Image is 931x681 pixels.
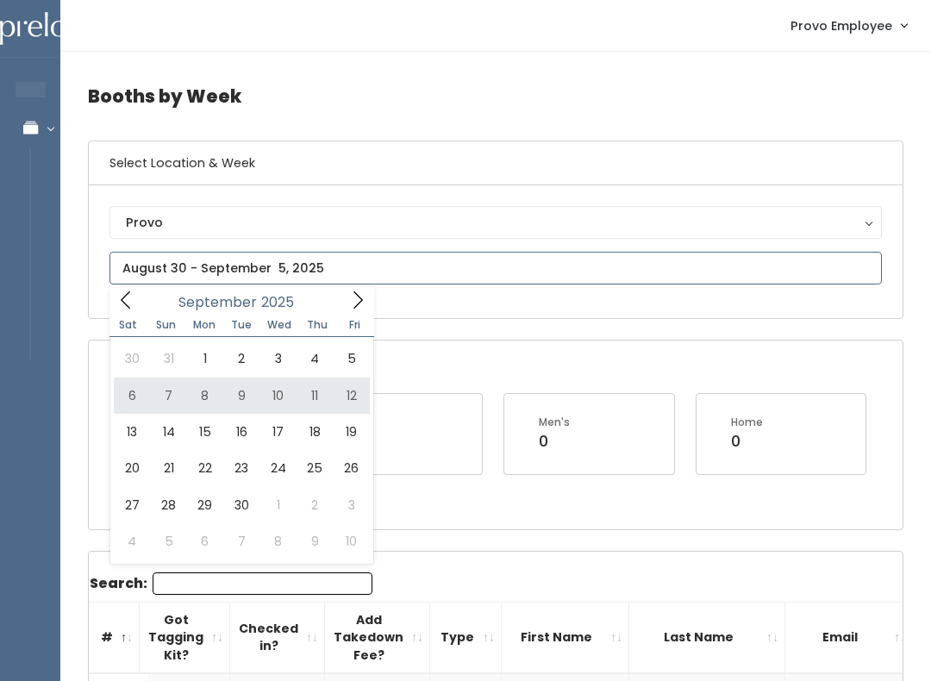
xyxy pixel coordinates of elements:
[333,450,369,486] span: September 26, 2025
[539,430,570,453] div: 0
[325,602,430,673] th: Add Takedown Fee?: activate to sort column ascending
[297,340,333,377] span: September 4, 2025
[185,320,223,330] span: Mon
[260,450,297,486] span: September 24, 2025
[114,450,150,486] span: September 20, 2025
[150,523,186,559] span: October 5, 2025
[430,602,502,673] th: Type: activate to sort column ascending
[187,487,223,523] span: September 29, 2025
[297,378,333,414] span: September 11, 2025
[114,487,150,523] span: September 27, 2025
[260,414,297,450] span: September 17, 2025
[150,414,186,450] span: September 14, 2025
[187,378,223,414] span: September 8, 2025
[731,415,763,430] div: Home
[539,415,570,430] div: Men's
[88,72,903,120] h4: Booths by Week
[223,414,259,450] span: September 16, 2025
[790,16,892,35] span: Provo Employee
[114,340,150,377] span: August 30, 2025
[140,602,230,673] th: Got Tagging Kit?: activate to sort column ascending
[150,487,186,523] span: September 28, 2025
[333,378,369,414] span: September 12, 2025
[257,291,309,313] input: Year
[147,320,185,330] span: Sun
[187,450,223,486] span: September 22, 2025
[114,523,150,559] span: October 4, 2025
[333,523,369,559] span: October 10, 2025
[126,213,865,232] div: Provo
[187,523,223,559] span: October 6, 2025
[333,414,369,450] span: September 19, 2025
[502,602,629,673] th: First Name: activate to sort column ascending
[109,320,147,330] span: Sat
[150,340,186,377] span: August 31, 2025
[79,602,140,673] th: #: activate to sort column descending
[333,340,369,377] span: September 5, 2025
[114,414,150,450] span: September 13, 2025
[187,414,223,450] span: September 15, 2025
[153,572,372,595] input: Search:
[223,450,259,486] span: September 23, 2025
[297,523,333,559] span: October 9, 2025
[297,487,333,523] span: October 2, 2025
[109,252,882,284] input: August 30 - September 5, 2025
[260,340,297,377] span: September 3, 2025
[222,320,260,330] span: Tue
[114,378,150,414] span: September 6, 2025
[150,378,186,414] span: September 7, 2025
[260,487,297,523] span: October 1, 2025
[773,7,924,44] a: Provo Employee
[223,523,259,559] span: October 7, 2025
[629,602,785,673] th: Last Name: activate to sort column ascending
[89,141,903,185] h6: Select Location & Week
[150,450,186,486] span: September 21, 2025
[109,206,882,239] button: Provo
[260,320,298,330] span: Wed
[260,523,297,559] span: October 8, 2025
[187,340,223,377] span: September 1, 2025
[333,487,369,523] span: October 3, 2025
[297,414,333,450] span: September 18, 2025
[223,378,259,414] span: September 9, 2025
[336,320,374,330] span: Fri
[223,340,259,377] span: September 2, 2025
[785,602,913,673] th: Email: activate to sort column ascending
[230,602,325,673] th: Checked in?: activate to sort column ascending
[731,430,763,453] div: 0
[298,320,336,330] span: Thu
[90,572,372,595] label: Search:
[297,450,333,486] span: September 25, 2025
[178,296,257,309] span: September
[223,487,259,523] span: September 30, 2025
[260,378,297,414] span: September 10, 2025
